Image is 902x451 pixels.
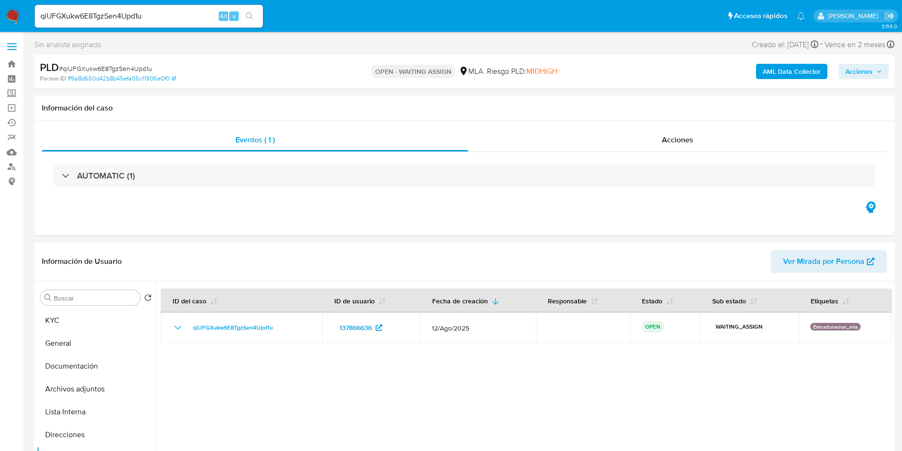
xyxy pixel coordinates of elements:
button: Ver Mirada por Persona [771,250,887,273]
button: Buscar [44,294,52,301]
p: OPEN - WAITING ASSIGN [371,65,455,78]
span: Acciones [662,134,693,145]
b: PLD [40,60,59,75]
a: ff9a8d660d42b8b45efa05c11906e0f0 [68,74,176,83]
button: Lista Interna [37,401,155,423]
b: Person ID [40,74,66,83]
div: AUTOMATIC (1) [53,165,875,187]
button: search-icon [240,10,259,23]
b: AML Data Collector [763,64,821,79]
div: Creado el: [DATE] [752,38,818,51]
button: Archivos adjuntos [37,378,155,401]
div: MLA [459,66,483,77]
h1: Información de Usuario [42,257,122,266]
a: Salir [885,11,895,21]
span: Riesgo PLD: [487,66,557,77]
span: MIDHIGH [526,66,557,77]
p: valeria.duch@mercadolibre.com [828,11,882,20]
span: Eventos ( 1 ) [235,134,275,145]
button: Direcciones [37,423,155,446]
span: # qiUFGXukw6E8TgzSen4Upd1u [59,64,152,73]
button: Volver al orden por defecto [144,294,152,304]
span: Sin analista asignado [34,40,101,50]
button: General [37,332,155,355]
span: Accesos rápidos [734,11,787,21]
span: Alt [220,11,227,20]
input: Buscar usuario o caso... [35,10,263,22]
span: - [820,38,823,51]
a: Notificaciones [797,12,805,20]
span: s [233,11,235,20]
h1: Información del caso [42,103,887,113]
button: Acciones [839,64,889,79]
span: Ver Mirada por Persona [783,250,864,273]
h3: AUTOMATIC (1) [77,170,135,181]
button: AML Data Collector [756,64,827,79]
span: Vence en 2 meses [824,40,885,50]
span: Acciones [845,64,873,79]
button: KYC [37,309,155,332]
button: Documentación [37,355,155,378]
input: Buscar [54,294,136,302]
